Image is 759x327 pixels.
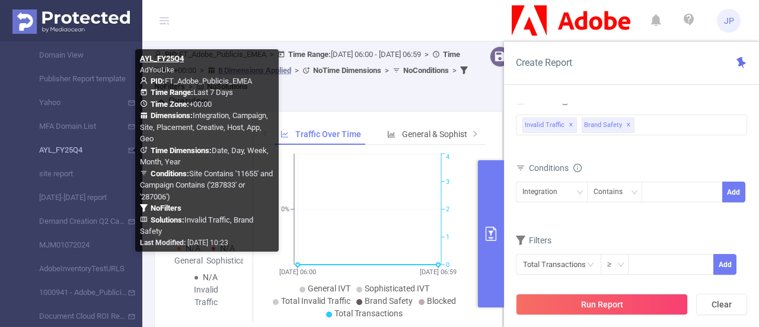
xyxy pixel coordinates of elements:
span: > [421,50,432,59]
span: Site Contains '11655' and Campaign Contains ('287833' or '287006') [140,169,273,201]
a: Publisher Report template [24,67,128,91]
a: site report [24,162,128,186]
span: Date, Day, Week, Month, Year [140,146,269,167]
span: Invalid Traffic [522,118,577,133]
b: No Conditions [403,66,449,75]
b: Time Range: [288,50,331,59]
div: General [171,255,206,267]
span: Brand Safety [582,118,634,133]
span: ✕ [569,118,573,132]
tspan: 0 [446,261,449,269]
tspan: 1 [446,233,449,241]
span: FT_Adobe_Publicis_EMEA [DATE] 06:00 - [DATE] 06:59 +00:00 [154,50,471,91]
span: General IVT [308,284,350,293]
span: > [449,66,460,75]
i: icon: info-circle [573,164,582,172]
a: AdobeInventoryTestURLS [24,257,128,281]
span: General & Sophisticated IVT by Category [402,129,550,139]
b: Time Dimensions : [151,146,212,155]
span: AdYouLike [140,66,174,74]
span: ✕ [626,118,631,132]
a: MJM01072024 [24,233,128,257]
i: icon: down [631,189,638,197]
b: Time Range: [151,88,193,97]
span: Traffic Over Time [295,129,361,139]
i: icon: user [140,77,151,84]
span: Total Transactions [334,309,403,318]
b: AYL_FY25Q4 [140,54,184,63]
button: Add [713,254,736,275]
img: Protected Media [12,9,130,34]
tspan: [DATE] 06:59 [420,268,457,276]
span: [DATE] 10:23 [140,239,228,247]
div: Invalid Traffic [189,284,224,309]
i: icon: line-chart [280,130,289,138]
span: Create Report [516,57,572,68]
i: icon: bar-chart [387,130,396,138]
div: Sophisticated [206,255,241,267]
span: > [291,66,302,75]
b: Conditions : [151,169,189,178]
a: AYL_FY25Q4 [24,138,128,162]
div: Contains [594,182,631,202]
a: 1000941 - Adobe_Publicis_EMEA_Misinformation [24,281,128,304]
b: Dimensions : [151,111,193,120]
button: Run Report [516,294,688,315]
i: icon: down [617,261,624,269]
b: No Time Dimensions [313,66,381,75]
a: [DATE]-[DATE] report [24,186,128,209]
b: No Filters [151,204,181,212]
span: Brand Safety [365,296,413,306]
span: Total Invalid Traffic [281,296,350,306]
span: JP [724,9,734,33]
a: MFA Domain List [24,115,128,138]
button: Clear [696,294,747,315]
b: Time Zone: [151,100,189,109]
span: N/A [203,272,218,282]
div: ≥ [607,255,620,274]
span: Conditions [529,163,582,173]
button: Add [722,182,745,202]
a: Demand Creation Q2 Campaigns [24,209,128,233]
tspan: [DATE] 06:00 [279,268,316,276]
i: icon: down [576,189,583,197]
b: Last Modified: [140,239,186,247]
tspan: 3 [446,178,449,186]
a: Domain View [24,43,128,67]
span: FT_Adobe_Publicis_EMEA Last 7 Days +00:00 [140,77,273,236]
span: Sophisticated IVT [365,284,429,293]
b: Solutions : [151,215,184,224]
tspan: 4 [446,154,449,161]
i: icon: right [471,130,479,137]
span: Blocked [427,296,456,306]
span: Filters [516,236,551,245]
span: Integration, Campaign, Site, Placement, Creative, Host, App, Geo [140,111,268,143]
tspan: 2 [446,206,449,214]
span: > [381,66,393,75]
div: Integration [522,182,566,202]
span: Invalid Traffic, Brand Safety [140,215,253,236]
tspan: 0% [281,206,289,214]
a: Yahoo [24,91,128,115]
b: PID: [151,77,165,85]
